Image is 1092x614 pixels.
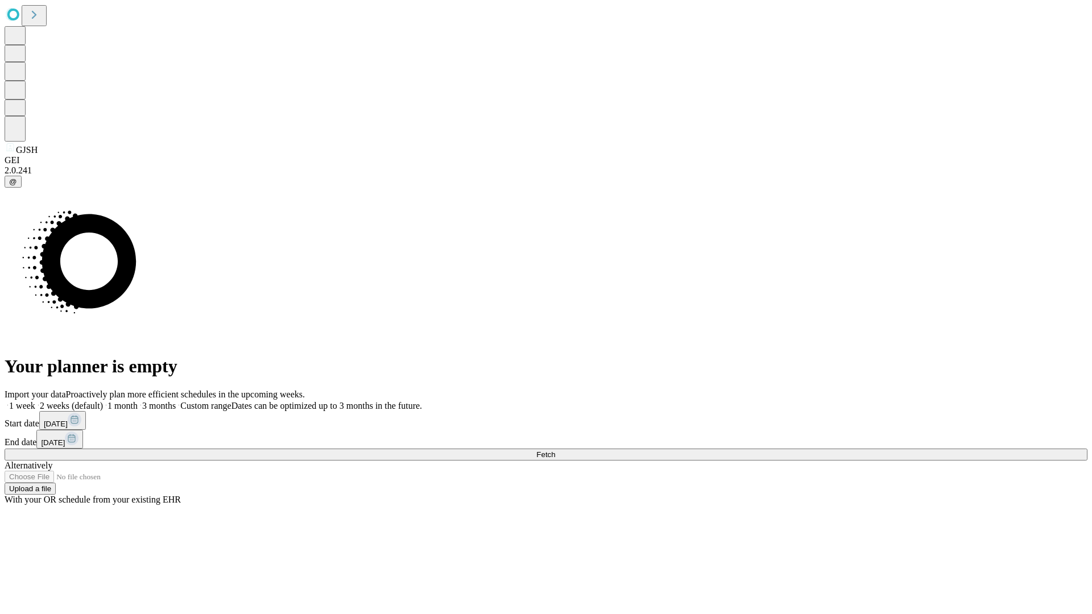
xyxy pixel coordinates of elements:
span: [DATE] [41,438,65,447]
h1: Your planner is empty [5,356,1087,377]
span: Alternatively [5,460,52,470]
span: @ [9,177,17,186]
button: Upload a file [5,483,56,495]
button: @ [5,176,22,188]
button: [DATE] [39,411,86,430]
span: Import your data [5,389,66,399]
button: Fetch [5,449,1087,460]
div: GEI [5,155,1087,165]
div: 2.0.241 [5,165,1087,176]
span: 1 week [9,401,35,410]
span: 2 weeks (default) [40,401,103,410]
div: End date [5,430,1087,449]
div: Start date [5,411,1087,430]
span: 1 month [107,401,138,410]
span: [DATE] [44,420,68,428]
span: Fetch [536,450,555,459]
span: Proactively plan more efficient schedules in the upcoming weeks. [66,389,305,399]
span: Dates can be optimized up to 3 months in the future. [231,401,422,410]
span: 3 months [142,401,176,410]
span: With your OR schedule from your existing EHR [5,495,181,504]
button: [DATE] [36,430,83,449]
span: GJSH [16,145,38,155]
span: Custom range [180,401,231,410]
